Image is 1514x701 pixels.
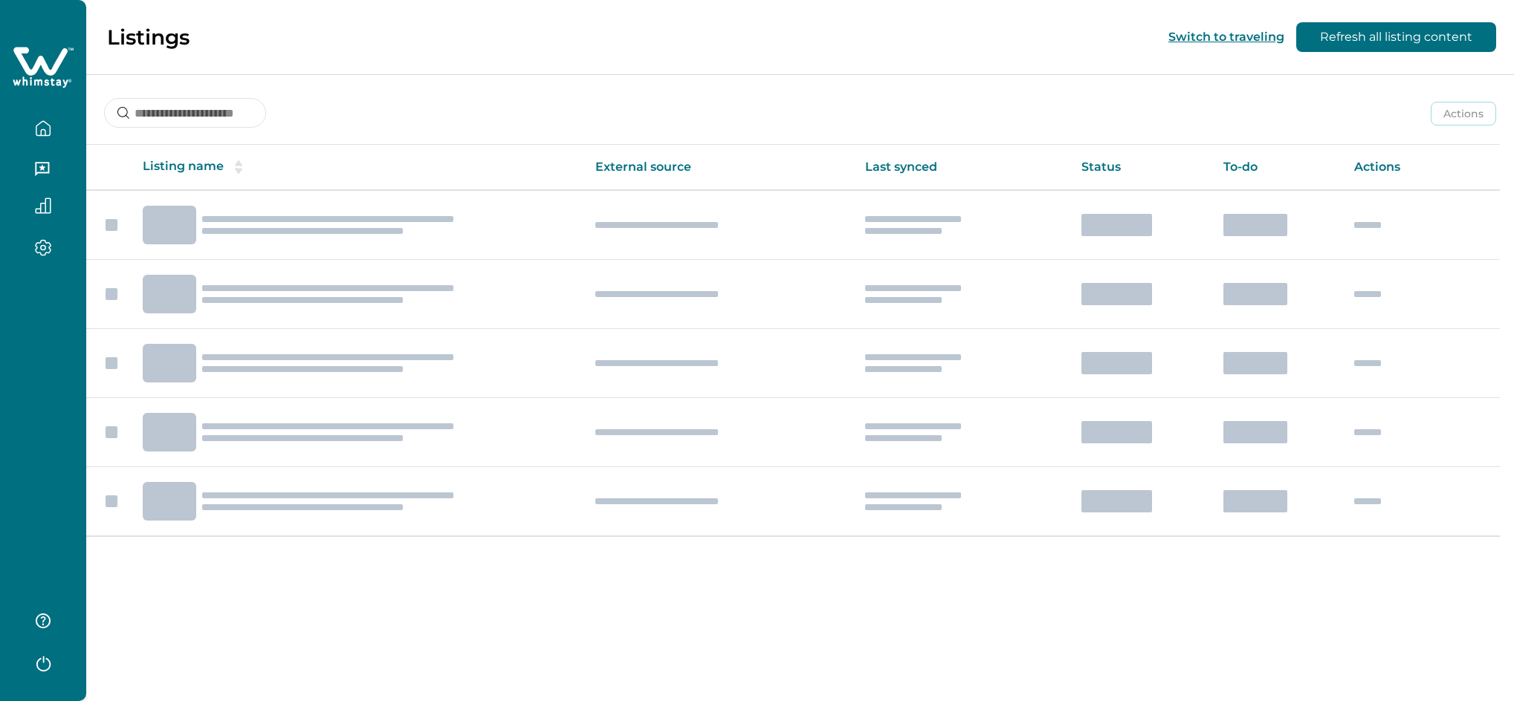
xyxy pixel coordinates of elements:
button: Switch to traveling [1168,30,1284,44]
th: Listing name [131,145,583,190]
th: To-do [1211,145,1342,190]
button: Actions [1431,102,1496,125]
button: sorting [224,160,253,175]
p: Listings [107,25,190,50]
th: Actions [1342,145,1500,190]
th: External source [583,145,853,190]
th: Last synced [853,145,1070,190]
th: Status [1070,145,1212,190]
button: Refresh all listing content [1296,22,1496,52]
